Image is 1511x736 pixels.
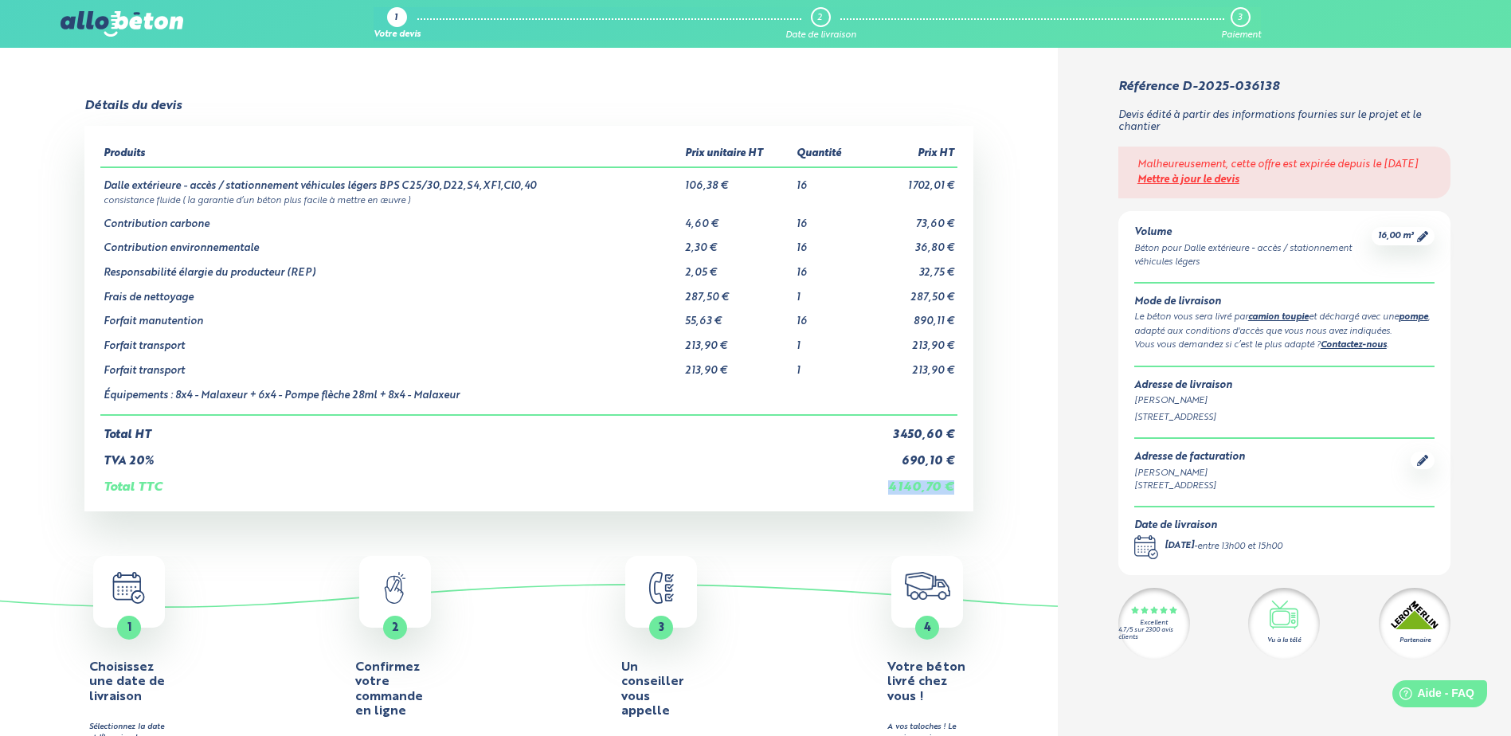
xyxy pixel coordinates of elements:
[100,193,957,206] td: consistance fluide ( la garantie d’un béton plus facile à mettre en œuvre )
[905,572,950,600] img: truck.c7a9816ed8b9b1312949.png
[861,255,957,280] td: 32,75 €
[682,206,793,231] td: 4,60 €
[100,230,682,255] td: Contribution environnementale
[861,206,957,231] td: 73,60 €
[1134,242,1372,269] div: Béton pour Dalle extérieure - accès / stationnement véhicules légers
[100,442,861,468] td: TVA 20%
[100,378,682,416] td: Équipements : 8x4 - Malaxeur + 6x4 - Pompe flèche 28ml + 8x4 - Malaxeur
[100,206,682,231] td: Contribution carbone
[1137,174,1239,186] button: Mettre à jour le devis
[355,660,435,719] h4: Confirmez votre commande en ligne
[793,167,861,193] td: 16
[793,230,861,255] td: 16
[861,353,957,378] td: 213,90 €
[682,280,793,304] td: 287,50 €
[1140,620,1168,627] div: Excellent
[1267,636,1301,645] div: Vu à la télé
[100,167,682,193] td: Dalle extérieure - accès / stationnement véhicules légers BPS C25/30,D22,S4,XF1,Cl0,40
[100,280,682,304] td: Frais de nettoyage
[84,99,182,113] div: Détails du devis
[1134,394,1435,408] div: [PERSON_NAME]
[793,255,861,280] td: 16
[1134,296,1435,308] div: Mode de livraison
[100,303,682,328] td: Forfait manutention
[1165,540,1282,554] div: -
[682,353,793,378] td: 213,90 €
[1238,13,1242,23] div: 3
[374,30,421,41] div: Votre devis
[1321,341,1387,350] a: Contactez-nous
[1134,339,1435,353] div: Vous vous demandez si c’est le plus adapté ? .
[1134,411,1435,425] div: [STREET_ADDRESS]
[861,303,957,328] td: 890,11 €
[1134,227,1372,239] div: Volume
[1118,627,1190,641] div: 4.7/5 sur 2300 avis clients
[682,303,793,328] td: 55,63 €
[374,7,421,41] a: 1 Votre devis
[793,206,861,231] td: 16
[793,353,861,378] td: 1
[793,328,861,353] td: 1
[1118,110,1450,133] p: Devis édité à partir des informations fournies sur le projet et le chantier
[392,622,399,633] span: 2
[861,442,957,468] td: 690,10 €
[1134,380,1435,392] div: Adresse de livraison
[861,415,957,442] td: 3 450,60 €
[659,622,664,633] span: 3
[682,142,793,167] th: Prix unitaire HT
[793,280,861,304] td: 1
[100,255,682,280] td: Responsabilité élargie du producteur (REP)
[682,167,793,193] td: 106,38 €
[1137,159,1431,171] div: Malheureusement, cette offre est expirée depuis le [DATE]
[1165,540,1194,554] div: [DATE]
[1399,313,1428,322] a: pompe
[861,328,957,353] td: 213,90 €
[100,328,682,353] td: Forfait transport
[924,622,931,633] span: 4
[1248,313,1309,322] a: camion toupie
[861,142,957,167] th: Prix HT
[100,415,861,442] td: Total HT
[793,142,861,167] th: Quantité
[817,13,822,23] div: 2
[394,14,397,24] div: 1
[1134,467,1245,480] div: [PERSON_NAME]
[1197,540,1282,554] div: entre 13h00 et 15h00
[785,7,856,41] a: 2 Date de livraison
[1134,520,1282,532] div: Date de livraison
[682,230,793,255] td: 2,30 €
[100,353,682,378] td: Forfait transport
[793,303,861,328] td: 16
[1369,674,1493,718] iframe: Help widget launcher
[861,167,957,193] td: 1 702,01 €
[1399,636,1431,645] div: Partenaire
[89,660,169,704] h4: Choisissez une date de livraison
[1134,480,1245,493] div: [STREET_ADDRESS]
[861,468,957,495] td: 4 140,70 €
[1134,452,1245,464] div: Adresse de facturation
[785,30,856,41] div: Date de livraison
[861,280,957,304] td: 287,50 €
[61,11,183,37] img: allobéton
[682,328,793,353] td: 213,90 €
[682,255,793,280] td: 2,05 €
[621,660,701,719] h4: Un conseiller vous appelle
[861,230,957,255] td: 36,80 €
[1221,30,1261,41] div: Paiement
[887,660,967,704] h4: Votre béton livré chez vous !
[1221,7,1261,41] a: 3 Paiement
[100,468,861,495] td: Total TTC
[1118,80,1279,94] div: Référence D-2025-036138
[100,142,682,167] th: Produits
[1134,311,1435,339] div: Le béton vous sera livré par et déchargé avec une , adapté aux conditions d'accès que vous nous a...
[127,622,131,633] span: 1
